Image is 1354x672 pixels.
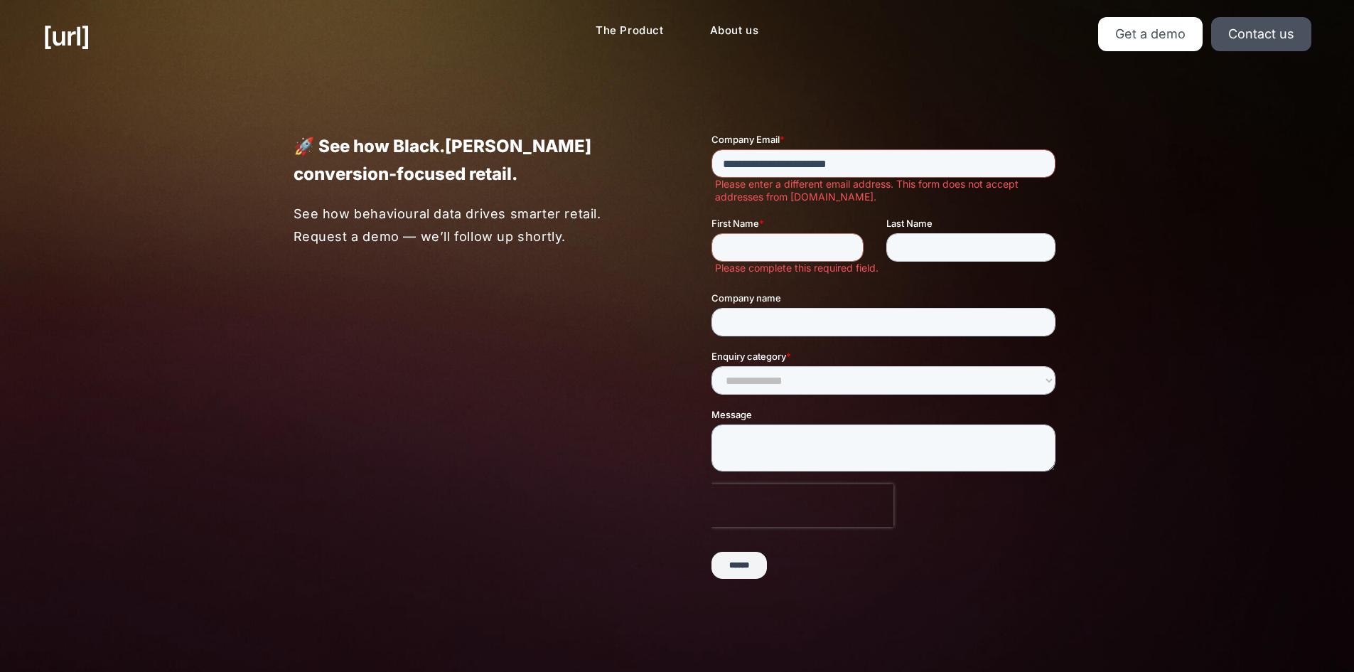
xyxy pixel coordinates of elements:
[294,203,644,247] p: See how behavioural data drives smarter retail. Request a demo — we’ll follow up shortly.
[294,132,643,188] p: 🚀 See how Black.[PERSON_NAME] conversion-focused retail.
[699,17,770,45] a: About us
[711,132,1061,604] iframe: Form 1
[43,17,90,55] a: [URL]
[584,17,675,45] a: The Product
[1098,17,1203,51] a: Get a demo
[1211,17,1311,51] a: Contact us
